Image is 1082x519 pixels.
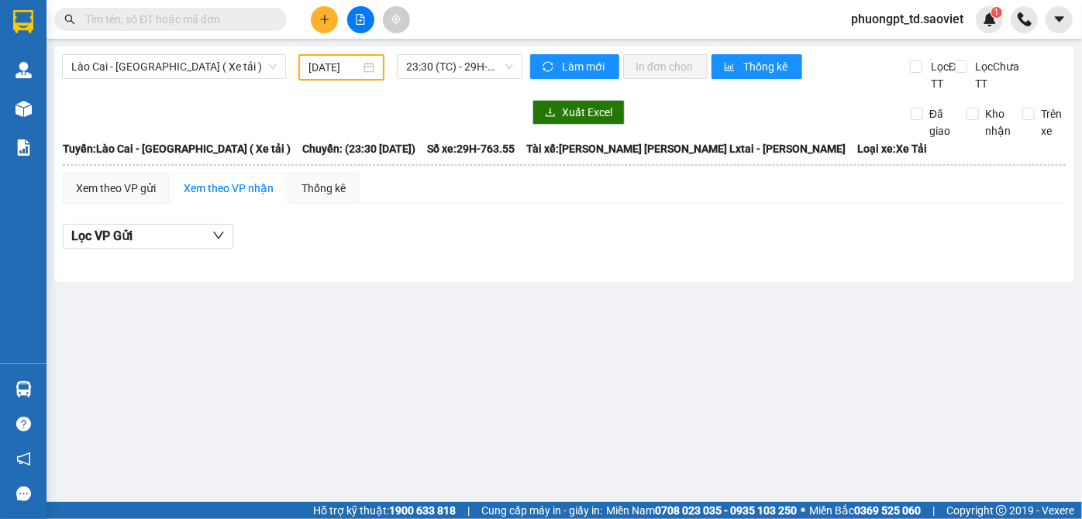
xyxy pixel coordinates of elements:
span: question-circle [16,417,31,431]
sup: 1 [991,7,1002,18]
button: syncLàm mới [530,54,619,79]
span: ⚪️ [801,507,805,514]
img: solution-icon [16,139,32,156]
span: sync [543,61,556,74]
strong: 0708 023 035 - 0935 103 250 [655,504,797,517]
button: In đơn chọn [623,54,708,79]
span: Số xe: 29H-763.55 [427,140,515,157]
button: bar-chartThống kê [712,54,802,79]
span: Lào Cai - Hà Nội ( Xe tải ) [71,55,277,78]
img: icon-new-feature [983,12,997,26]
span: Cung cấp máy in - giấy in: [481,502,602,519]
div: Xem theo VP gửi [76,180,156,197]
button: caret-down [1046,6,1073,33]
span: 1 [994,7,999,18]
div: Xem theo VP nhận [184,180,274,197]
span: Lọc Đã TT [925,58,965,92]
img: phone-icon [1018,12,1032,26]
button: file-add [347,6,374,33]
span: Làm mới [562,58,607,75]
img: warehouse-icon [16,101,32,117]
span: 23:30 (TC) - 29H-763.55 [406,55,513,78]
span: Lọc VP Gửi [71,226,133,246]
span: bar-chart [724,61,737,74]
span: file-add [355,14,366,25]
strong: 1900 633 818 [389,504,456,517]
img: warehouse-icon [16,381,32,397]
button: aim [383,6,410,33]
span: Kho nhận [979,105,1017,139]
span: Chuyến: (23:30 [DATE]) [302,140,415,157]
span: Loại xe: Xe Tải [857,140,927,157]
img: warehouse-icon [16,62,32,78]
button: Lọc VP Gửi [63,224,233,249]
span: message [16,486,31,501]
span: search [64,14,75,25]
span: down [212,229,225,242]
span: Trên xe [1035,105,1068,139]
span: download [545,107,556,119]
span: Miền Nam [606,502,797,519]
span: notification [16,452,31,466]
img: logo-vxr [13,10,33,33]
span: plus [319,14,330,25]
b: Tuyến: Lào Cai - [GEOGRAPHIC_DATA] ( Xe tải ) [63,143,291,155]
button: plus [311,6,338,33]
div: Thống kê [302,180,346,197]
span: Hỗ trợ kỹ thuật: [313,502,456,519]
span: Thống kê [743,58,790,75]
span: caret-down [1053,12,1066,26]
span: aim [391,14,401,25]
span: | [932,502,935,519]
input: 22/11/2022 [308,59,360,76]
span: Tài xế: [PERSON_NAME] [PERSON_NAME] Lxtai - [PERSON_NAME] [526,140,846,157]
span: Miền Bắc [809,502,921,519]
span: Xuất Excel [562,104,612,121]
span: phuongpt_td.saoviet [839,9,976,29]
span: copyright [996,505,1007,516]
span: Đã giao [923,105,956,139]
span: | [467,502,470,519]
input: Tìm tên, số ĐT hoặc mã đơn [85,11,268,28]
span: Lọc Chưa TT [970,58,1022,92]
strong: 0369 525 060 [854,504,921,517]
button: downloadXuất Excel [532,100,625,125]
